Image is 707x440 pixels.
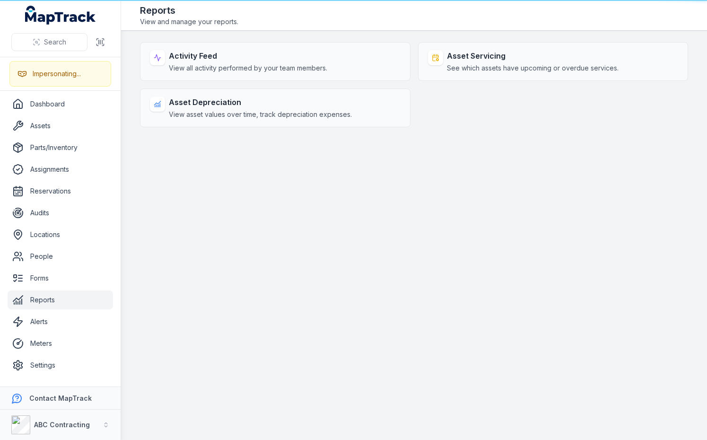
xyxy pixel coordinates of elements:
a: Assets [8,116,113,135]
strong: Asset Depreciation [169,97,352,108]
strong: Contact MapTrack [29,394,92,402]
div: Impersonating... [33,69,81,79]
a: Dashboard [8,95,113,114]
strong: Asset Servicing [447,50,619,62]
h2: Reports [140,4,238,17]
a: Activity FeedView all activity performed by your team members. [140,42,410,81]
a: Locations [8,225,113,244]
a: Assignments [8,160,113,179]
button: Search [11,33,87,51]
a: Reservations [8,182,113,201]
a: Forms [8,269,113,288]
a: Reports [8,290,113,309]
a: MapTrack [25,6,96,25]
strong: Activity Feed [169,50,327,62]
a: Parts/Inventory [8,138,113,157]
span: Search [44,37,66,47]
span: View asset values over time, track depreciation expenses. [169,110,352,119]
a: Audits [8,203,113,222]
a: Alerts [8,312,113,331]
a: Settings [8,356,113,375]
a: Meters [8,334,113,353]
span: View and manage your reports. [140,17,238,26]
strong: ABC Contracting [34,421,90,429]
a: People [8,247,113,266]
span: See which assets have upcoming or overdue services. [447,63,619,73]
a: Asset DepreciationView asset values over time, track depreciation expenses. [140,88,410,127]
span: View all activity performed by your team members. [169,63,327,73]
a: Asset ServicingSee which assets have upcoming or overdue services. [418,42,689,81]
